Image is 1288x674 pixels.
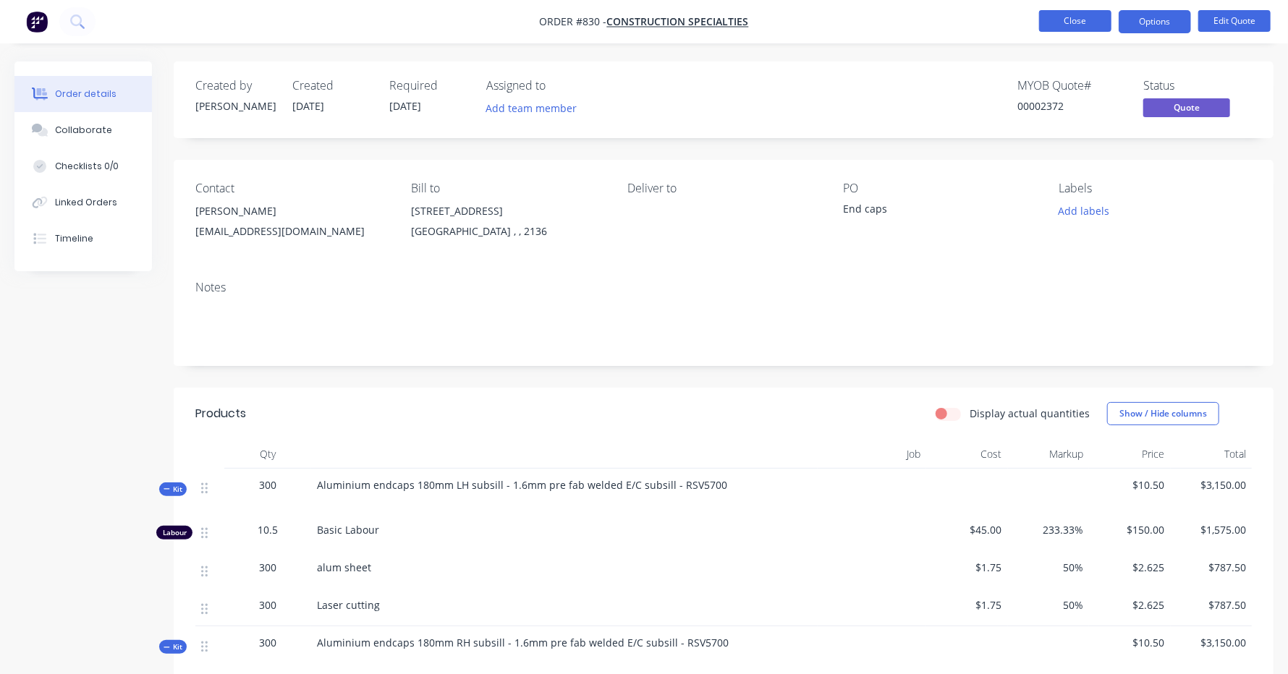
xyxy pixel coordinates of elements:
[55,232,93,245] div: Timeline
[1095,635,1165,650] span: $10.50
[14,76,152,112] button: Order details
[55,88,116,101] div: Order details
[317,478,727,492] span: Aluminium endcaps 180mm LH subsill - 1.6mm pre fab welded E/C subsill - RSV5700
[1177,522,1247,537] span: $1,575.00
[932,560,1002,575] span: $1.75
[195,221,388,242] div: [EMAIL_ADDRESS][DOMAIN_NAME]
[970,406,1090,421] label: Display actual quantities
[1059,182,1252,195] div: Labels
[389,79,469,93] div: Required
[1039,10,1111,32] button: Close
[195,405,246,422] div: Products
[195,201,388,221] div: [PERSON_NAME]
[1107,402,1219,425] button: Show / Hide columns
[818,440,926,469] div: Job
[195,201,388,247] div: [PERSON_NAME][EMAIL_ADDRESS][DOMAIN_NAME]
[195,98,275,114] div: [PERSON_NAME]
[1198,10,1271,32] button: Edit Quote
[1017,98,1126,114] div: 00002372
[1051,201,1117,221] button: Add labels
[540,15,607,29] span: Order #830 -
[627,182,820,195] div: Deliver to
[26,11,48,33] img: Factory
[55,160,119,173] div: Checklists 0/0
[156,526,192,539] div: Labour
[14,148,152,184] button: Checklists 0/0
[258,522,278,537] span: 10.5
[317,560,371,574] span: alum sheet
[1095,522,1165,537] span: $150.00
[164,484,182,495] span: Kit
[843,182,1035,195] div: PO
[389,99,421,113] span: [DATE]
[411,182,603,195] div: Bill to
[607,15,749,29] a: Construction Specialties
[1089,440,1171,469] div: Price
[159,640,187,654] div: Kit
[1008,440,1090,469] div: Markup
[486,79,631,93] div: Assigned to
[14,221,152,257] button: Timeline
[317,523,379,537] span: Basic Labour
[164,641,182,652] span: Kit
[411,201,603,221] div: [STREET_ADDRESS]
[1177,477,1247,492] span: $3,150.00
[1143,98,1230,120] button: Quote
[1095,597,1165,613] span: $2.625
[292,99,324,113] span: [DATE]
[1143,98,1230,116] span: Quote
[317,636,729,649] span: Aluminium endcaps 180mm RH subsill - 1.6mm pre fab welded E/C subsill - RSV5700
[1143,79,1252,93] div: Status
[1014,522,1084,537] span: 233.33%
[259,597,276,613] span: 300
[1171,440,1253,469] div: Total
[1014,560,1084,575] span: 50%
[411,221,603,242] div: [GEOGRAPHIC_DATA] , , 2136
[1095,560,1165,575] span: $2.625
[55,196,117,209] div: Linked Orders
[1177,597,1247,613] span: $787.50
[55,124,112,137] div: Collaborate
[932,597,1002,613] span: $1.75
[159,482,187,496] div: Kit
[932,522,1002,537] span: $45.00
[1177,635,1247,650] span: $3,150.00
[1017,79,1126,93] div: MYOB Quote #
[292,79,372,93] div: Created
[478,98,585,118] button: Add team member
[1119,10,1191,33] button: Options
[317,598,380,612] span: Laser cutting
[195,281,1252,294] div: Notes
[411,201,603,247] div: [STREET_ADDRESS][GEOGRAPHIC_DATA] , , 2136
[14,112,152,148] button: Collaborate
[14,184,152,221] button: Linked Orders
[843,201,1024,221] div: End caps
[259,477,276,492] span: 300
[926,440,1008,469] div: Cost
[1014,597,1084,613] span: 50%
[486,98,585,118] button: Add team member
[259,635,276,650] span: 300
[195,79,275,93] div: Created by
[224,440,311,469] div: Qty
[1095,477,1165,492] span: $10.50
[259,560,276,575] span: 300
[195,182,388,195] div: Contact
[1177,560,1247,575] span: $787.50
